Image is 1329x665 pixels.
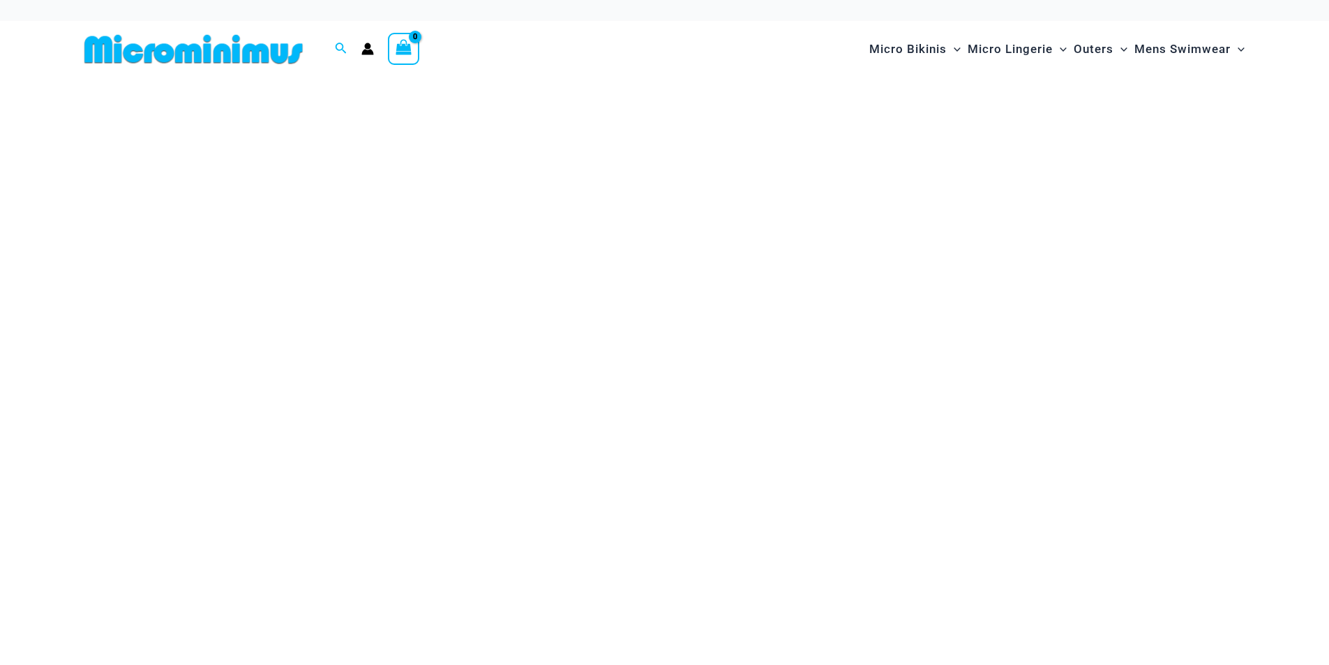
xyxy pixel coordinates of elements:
[1231,31,1245,67] span: Menu Toggle
[968,31,1053,67] span: Micro Lingerie
[864,26,1251,73] nav: Site Navigation
[388,33,420,65] a: View Shopping Cart, empty
[1134,31,1231,67] span: Mens Swimwear
[1074,31,1113,67] span: Outers
[79,33,308,65] img: MM SHOP LOGO FLAT
[361,43,374,55] a: Account icon link
[1053,31,1067,67] span: Menu Toggle
[1131,28,1248,70] a: Mens SwimwearMenu ToggleMenu Toggle
[1070,28,1131,70] a: OutersMenu ToggleMenu Toggle
[335,40,347,58] a: Search icon link
[869,31,947,67] span: Micro Bikinis
[947,31,961,67] span: Menu Toggle
[964,28,1070,70] a: Micro LingerieMenu ToggleMenu Toggle
[866,28,964,70] a: Micro BikinisMenu ToggleMenu Toggle
[1113,31,1127,67] span: Menu Toggle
